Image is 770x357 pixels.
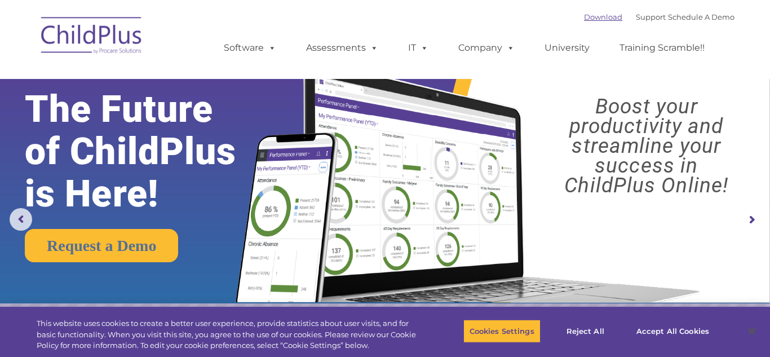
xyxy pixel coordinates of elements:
a: Request a Demo [25,229,178,262]
a: Download [584,12,622,21]
a: Software [213,37,287,59]
a: Company [447,37,526,59]
a: Support [636,12,666,21]
img: ChildPlus by Procare Solutions [36,9,148,65]
button: Reject All [550,319,621,343]
a: Training Scramble!! [608,37,716,59]
span: Last name [157,74,191,83]
span: Phone number [157,121,205,129]
rs-layer: Boost your productivity and streamline your success in ChildPlus Online! [532,96,760,195]
button: Cookies Settings [463,319,541,343]
rs-layer: The Future of ChildPlus is Here! [25,88,271,215]
a: Assessments [295,37,390,59]
button: Accept All Cookies [630,319,715,343]
a: University [533,37,601,59]
div: This website uses cookies to create a better user experience, provide statistics about user visit... [37,318,423,351]
a: IT [397,37,440,59]
font: | [584,12,734,21]
button: Close [740,319,764,343]
a: Schedule A Demo [668,12,734,21]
